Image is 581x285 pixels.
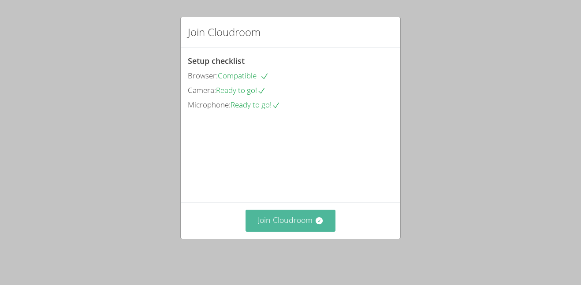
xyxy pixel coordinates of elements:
[216,85,266,95] span: Ready to go!
[218,70,269,81] span: Compatible
[246,210,336,231] button: Join Cloudroom
[188,70,218,81] span: Browser:
[188,56,245,66] span: Setup checklist
[188,85,216,95] span: Camera:
[188,24,261,40] h2: Join Cloudroom
[188,100,231,110] span: Microphone:
[231,100,280,110] span: Ready to go!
